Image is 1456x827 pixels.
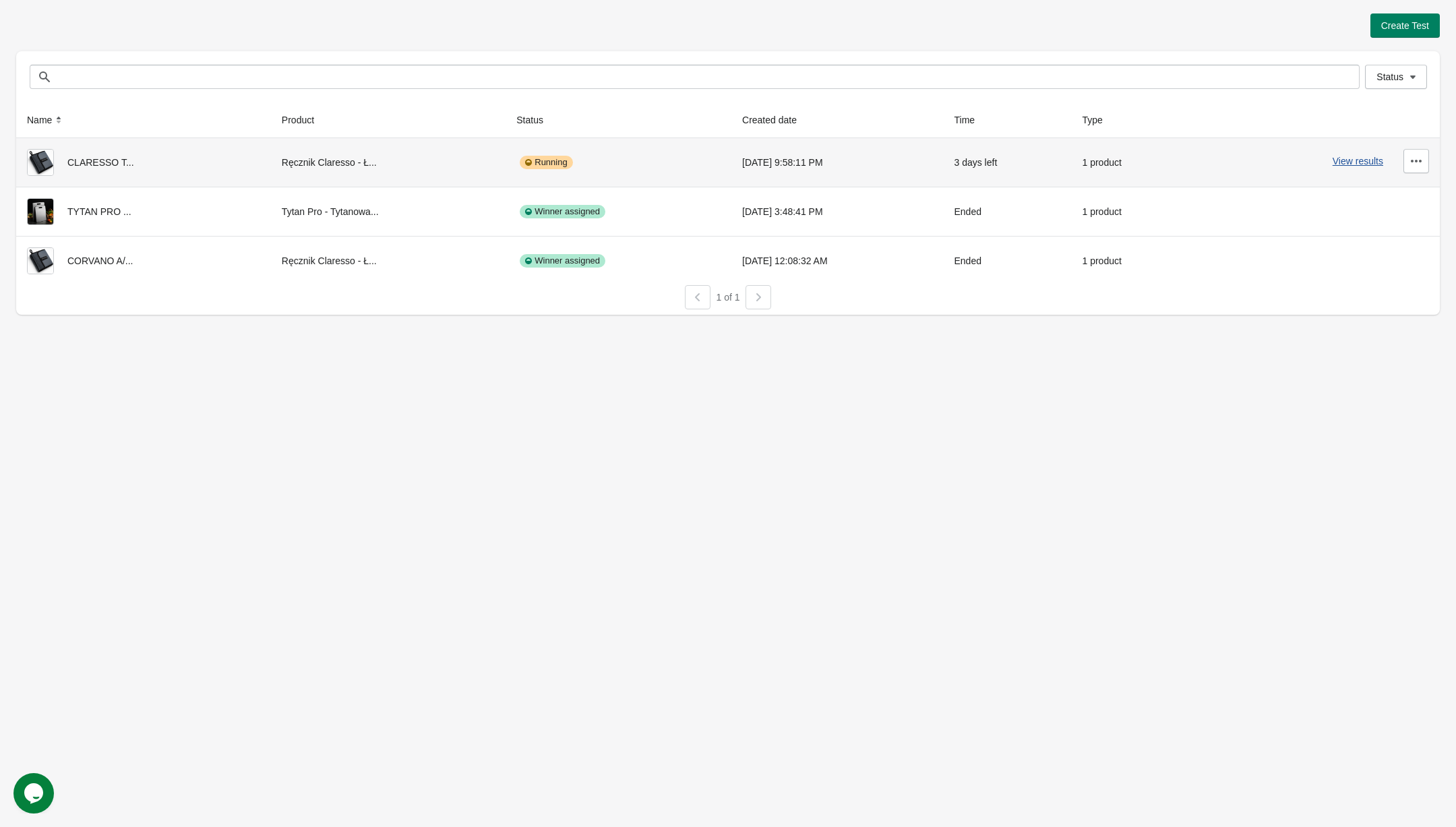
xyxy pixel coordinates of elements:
span: Create Test [1381,20,1429,31]
div: 1 product [1083,198,1182,225]
div: CLARESSO T... [27,149,260,176]
button: Status [1365,65,1427,89]
div: CORVANO A/... [27,247,260,274]
div: Ended [954,198,1060,225]
span: 1 of 1 [716,292,739,303]
div: TYTAN PRO ... [27,198,260,225]
div: Winner assigned [520,254,605,268]
button: View results [1333,156,1383,166]
div: Ręcznik Claresso - Ł... [282,149,495,176]
div: Winner assigned [520,205,605,218]
button: Product [276,108,333,132]
div: [DATE] 9:58:11 PM [742,149,932,176]
button: Status [511,108,562,132]
button: Type [1077,108,1122,132]
div: Ręcznik Claresso - Ł... [282,247,495,274]
button: Create Test [1370,13,1440,38]
div: Tytan Pro - Tytanowa... [282,198,495,225]
button: Created date [737,108,816,132]
div: 1 product [1083,247,1182,274]
iframe: chat widget [13,773,57,814]
div: [DATE] 3:48:41 PM [742,198,932,225]
div: Ended [954,247,1060,274]
button: Name [22,108,71,132]
div: [DATE] 12:08:32 AM [742,247,932,274]
div: 1 product [1083,149,1182,176]
span: Status [1376,71,1403,82]
button: Time [948,108,994,132]
div: 3 days left [954,149,1060,176]
div: Running [520,156,572,169]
